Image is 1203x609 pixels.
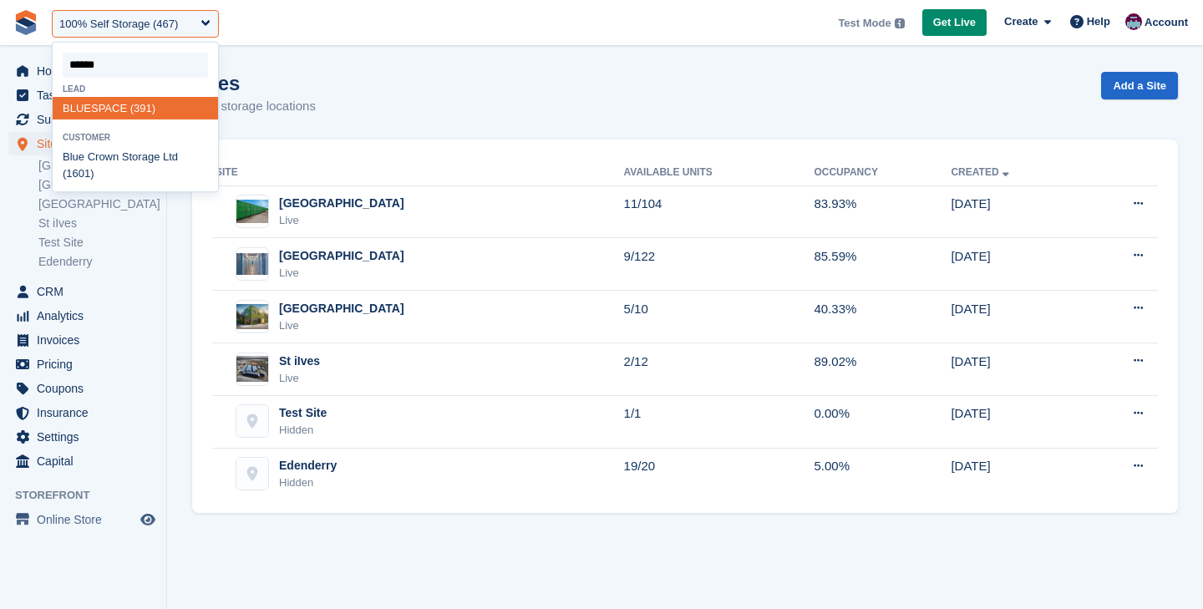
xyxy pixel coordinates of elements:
a: menu [8,328,158,352]
div: ustomer [53,133,218,142]
a: [GEOGRAPHIC_DATA] [38,196,158,212]
td: 0.00% [814,395,951,448]
td: 85.59% [814,238,951,291]
a: menu [8,508,158,531]
div: Test Site [279,404,327,422]
img: Image of Richmond Main site [236,304,268,328]
a: Edenderry [38,254,158,270]
td: [DATE] [951,291,1082,343]
a: menu [8,377,158,400]
div: [GEOGRAPHIC_DATA] [279,195,404,212]
img: Image of Nottingham site [236,200,268,224]
th: Occupancy [814,160,951,186]
span: Coupons [37,377,137,400]
span: Storefront [15,487,166,504]
a: [GEOGRAPHIC_DATA] [38,177,158,193]
a: menu [8,353,158,376]
a: menu [8,304,158,327]
img: Test Site site image placeholder [236,405,268,437]
a: Test Site [38,235,158,251]
div: Hidden [279,475,337,491]
div: St iIves [279,353,320,370]
div: [GEOGRAPHIC_DATA] [279,247,404,265]
div: [GEOGRAPHIC_DATA] [279,300,404,317]
td: [DATE] [951,343,1082,396]
img: Edenderry site image placeholder [236,458,268,490]
div: SPA E (391) [53,97,218,119]
span: Get Live [933,14,976,31]
a: menu [8,108,158,131]
span: Blue [63,150,84,163]
img: Image of St iIves site [236,356,268,381]
a: menu [8,59,158,83]
a: menu [8,280,158,303]
td: 5/10 [624,291,815,343]
td: 5.00% [814,448,951,500]
td: 2/12 [624,343,815,396]
div: Live [279,212,404,229]
td: 9/122 [624,238,815,291]
div: Lead [53,84,218,94]
div: rown Storage Ltd (1601) [53,146,218,185]
a: menu [8,425,158,449]
span: Online Store [37,508,137,531]
span: C [112,102,119,114]
a: Add a Site [1101,72,1178,99]
img: icon-info-grey-7440780725fd019a000dd9b08b2336e03edf1995a4989e88bcd33f0948082b44.svg [895,18,905,28]
td: 40.33% [814,291,951,343]
span: C [63,133,69,142]
a: Preview store [138,510,158,530]
td: [DATE] [951,238,1082,291]
div: Edenderry [279,457,337,475]
th: Site [212,160,624,186]
img: Image of Leicester site [236,253,268,275]
a: [GEOGRAPHIC_DATA] [38,158,158,174]
td: 1/1 [624,395,815,448]
span: C [88,150,95,163]
p: Your storage locations [192,97,316,116]
span: Capital [37,449,137,473]
span: Insurance [37,401,137,424]
td: [DATE] [951,448,1082,500]
span: Tasks [37,84,137,107]
span: Subscriptions [37,108,137,131]
span: Test Mode [838,15,891,32]
td: [DATE] [951,395,1082,448]
a: St iIves [38,216,158,231]
span: BLUE [63,102,91,114]
span: Help [1087,13,1110,30]
span: Sites [37,132,137,155]
td: 11/104 [624,185,815,238]
a: menu [8,132,158,155]
div: Hidden [279,422,327,439]
a: Get Live [922,9,987,37]
a: Created [951,166,1012,178]
a: menu [8,449,158,473]
img: Brian Young [1125,13,1142,30]
td: 83.93% [814,185,951,238]
div: 100% Self Storage (467) [59,16,178,33]
span: Pricing [37,353,137,376]
div: Live [279,317,404,334]
a: menu [8,401,158,424]
span: Account [1145,14,1188,31]
td: 89.02% [814,343,951,396]
span: Create [1004,13,1038,30]
span: Settings [37,425,137,449]
span: Home [37,59,137,83]
h1: Sites [192,72,316,94]
div: Live [279,265,404,282]
a: menu [8,84,158,107]
span: Invoices [37,328,137,352]
div: Live [279,370,320,387]
td: [DATE] [951,185,1082,238]
img: stora-icon-8386f47178a22dfd0bd8f6a31ec36ba5ce8667c1dd55bd0f319d3a0aa187defe.svg [13,10,38,35]
td: 19/20 [624,448,815,500]
span: CRM [37,280,137,303]
span: Analytics [37,304,137,327]
th: Available Units [624,160,815,186]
